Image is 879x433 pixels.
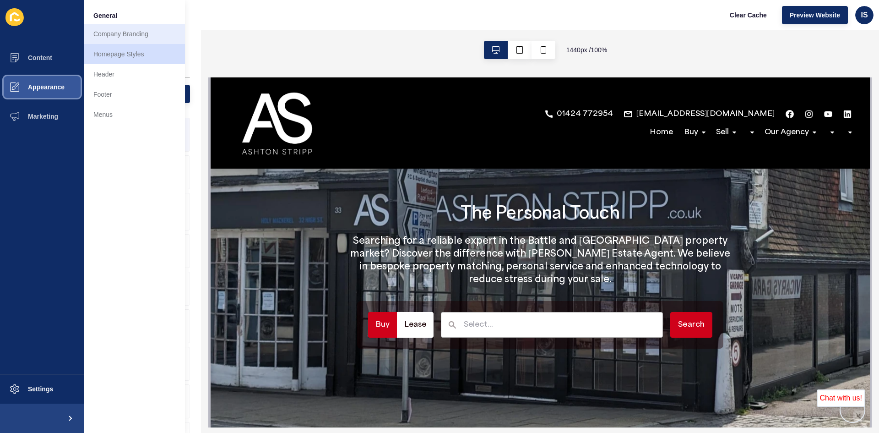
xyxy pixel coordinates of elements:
[594,33,602,41] a: instagram
[186,235,223,260] button: Lease
[426,31,564,42] span: [EMAIL_ADDRESS][DOMAIN_NAME]
[473,51,488,59] span: Buy
[460,235,502,260] button: Search
[84,24,185,44] a: Company Branding
[722,6,775,24] button: Clear Cache
[505,51,518,59] span: Sell
[18,2,114,89] img: logo
[633,33,641,41] a: linkedin
[606,312,655,329] div: Chat with us!
[84,64,185,84] a: Header
[554,51,598,59] span: Our Agency
[253,242,299,253] input: Select...
[861,11,868,20] span: IS
[84,104,185,125] a: Menus
[566,45,608,55] span: 1440 px / 100 %
[84,84,185,104] a: Footer
[782,6,848,24] button: Preview Website
[500,50,531,60] div: Sell
[790,11,840,20] span: Preview Website
[138,158,521,209] h2: Searching for a reliable expert in the Battle and [GEOGRAPHIC_DATA] property market? Discover the...
[346,31,402,42] span: 01424 772954
[575,33,583,41] a: facebook
[250,126,409,146] h1: The Personal Touch
[93,11,117,20] span: General
[413,33,564,41] a: [EMAIL_ADDRESS][DOMAIN_NAME]
[548,50,611,60] div: Our Agency
[730,11,767,20] span: Clear Cache
[434,51,468,59] a: Home
[84,44,185,64] a: Homepage Styles
[468,50,500,60] div: Buy
[335,33,402,41] a: 01424 772954
[613,33,622,41] a: youtube
[157,235,186,260] button: Buy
